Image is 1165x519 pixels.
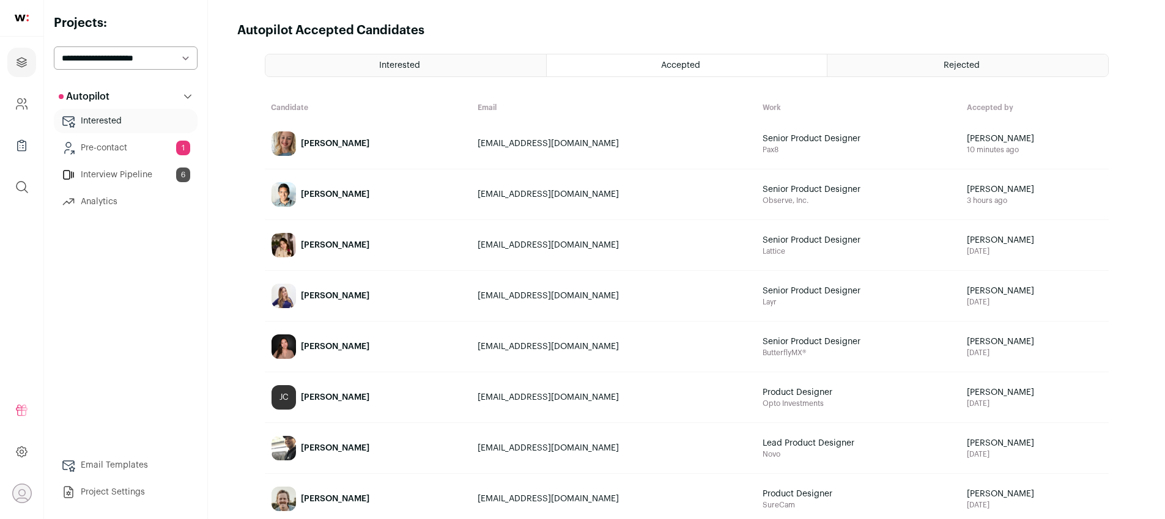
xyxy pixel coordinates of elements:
a: Company Lists [7,131,36,160]
img: wellfound-shorthand-0d5821cbd27db2630d0214b213865d53afaa358527fdda9d0ea32b1df1b89c2c.svg [15,15,29,21]
a: [PERSON_NAME] [265,221,471,270]
img: 845016173940d09d812c0230dda9996f6e0e3920fe1cb100521a70495394aa09 [272,284,296,308]
div: [PERSON_NAME] [301,493,369,505]
img: 71e4107ba415986767260f04a0c50004645a8c7f015de589d0c5bdd6db897fce [272,436,296,460]
div: JC [272,385,296,410]
a: [PERSON_NAME] [265,170,471,219]
div: [PERSON_NAME] [301,239,369,251]
span: [PERSON_NAME] [967,437,1102,449]
span: [DATE] [967,348,1102,358]
span: [PERSON_NAME] [967,285,1102,297]
span: 10 minutes ago [967,145,1102,155]
span: Senior Product Designer [763,336,909,348]
th: Accepted by [961,97,1108,119]
span: Senior Product Designer [763,285,909,297]
span: Pax8 [763,145,955,155]
span: [DATE] [967,399,1102,408]
span: [DATE] [967,500,1102,510]
a: Pre-contact1 [54,136,198,160]
span: Senior Product Designer [763,183,909,196]
span: [PERSON_NAME] [967,336,1102,348]
span: 6 [176,167,190,182]
div: [PERSON_NAME] [301,290,369,302]
span: Interested [379,61,420,70]
img: f611dc5a7a8571a4c351a57f2fbfe31f432ac9af5e70f9781408bee82ab79bbc.jpg [272,131,296,156]
span: Product Designer [763,488,909,500]
div: [PERSON_NAME] [301,188,369,201]
div: [EMAIL_ADDRESS][DOMAIN_NAME] [478,391,750,403]
span: Lead Product Designer [763,437,909,449]
img: 5343719d0f27335240682bba949158b4c1b870ace72cd301c54bf08cc9185a0d.jpg [272,334,296,359]
span: [PERSON_NAME] [967,133,1102,145]
button: Autopilot [54,84,198,109]
a: Email Templates [54,453,198,477]
span: [PERSON_NAME] [967,183,1102,196]
a: Analytics [54,190,198,214]
button: Open dropdown [12,484,32,503]
div: [EMAIL_ADDRESS][DOMAIN_NAME] [478,239,750,251]
div: [PERSON_NAME] [301,391,369,403]
span: [PERSON_NAME] [967,386,1102,399]
a: [PERSON_NAME] [265,424,471,473]
span: [DATE] [967,246,1102,256]
a: Rejected [827,54,1108,76]
h1: Autopilot Accepted Candidates [237,22,424,39]
th: Work [756,97,961,119]
span: Product Designer [763,386,909,399]
div: [EMAIL_ADDRESS][DOMAIN_NAME] [478,138,750,150]
span: [DATE] [967,297,1102,307]
span: [PERSON_NAME] [967,488,1102,500]
a: Interested [265,54,546,76]
img: 392e6d2b107101af27202c6e2d00c5e2e300cf6eb543a28e32c0ab80abbaa79d.jpg [272,182,296,207]
div: [EMAIL_ADDRESS][DOMAIN_NAME] [478,340,750,353]
span: Rejected [944,61,980,70]
h2: Projects: [54,15,198,32]
div: [EMAIL_ADDRESS][DOMAIN_NAME] [478,188,750,201]
img: d31cf0b02953e30e8e85c34a7b0a12836a84cf4345448f1f441d4013bc2506d9.jpg [272,233,296,257]
a: JC [PERSON_NAME] [265,373,471,422]
span: ButterflyMX® [763,348,955,358]
div: [PERSON_NAME] [301,340,369,353]
span: 3 hours ago [967,196,1102,205]
div: [PERSON_NAME] [301,442,369,454]
span: Novo [763,449,955,459]
a: Company and ATS Settings [7,89,36,119]
a: Interested [54,109,198,133]
span: Senior Product Designer [763,234,909,246]
a: [PERSON_NAME] [265,322,471,371]
span: SureCam [763,500,955,510]
div: [EMAIL_ADDRESS][DOMAIN_NAME] [478,290,750,302]
th: Email [472,97,756,119]
span: [PERSON_NAME] [967,234,1102,246]
a: [PERSON_NAME] [265,119,471,168]
a: [PERSON_NAME] [265,271,471,320]
a: Projects [7,48,36,77]
span: Layr [763,297,955,307]
div: [EMAIL_ADDRESS][DOMAIN_NAME] [478,442,750,454]
p: Autopilot [59,89,109,104]
span: Senior Product Designer [763,133,909,145]
div: [EMAIL_ADDRESS][DOMAIN_NAME] [478,493,750,505]
span: Opto Investments [763,399,955,408]
div: [PERSON_NAME] [301,138,369,150]
a: Interview Pipeline6 [54,163,198,187]
a: Project Settings [54,480,198,504]
span: Observe, Inc. [763,196,955,205]
img: ca528c7edbc6206881f3ec6592a7d8572b700a9857d04f72cd911068b921156b.jpg [272,487,296,511]
span: Accepted [661,61,700,70]
span: Lattice [763,246,955,256]
th: Candidate [265,97,472,119]
span: [DATE] [967,449,1102,459]
span: 1 [176,141,190,155]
